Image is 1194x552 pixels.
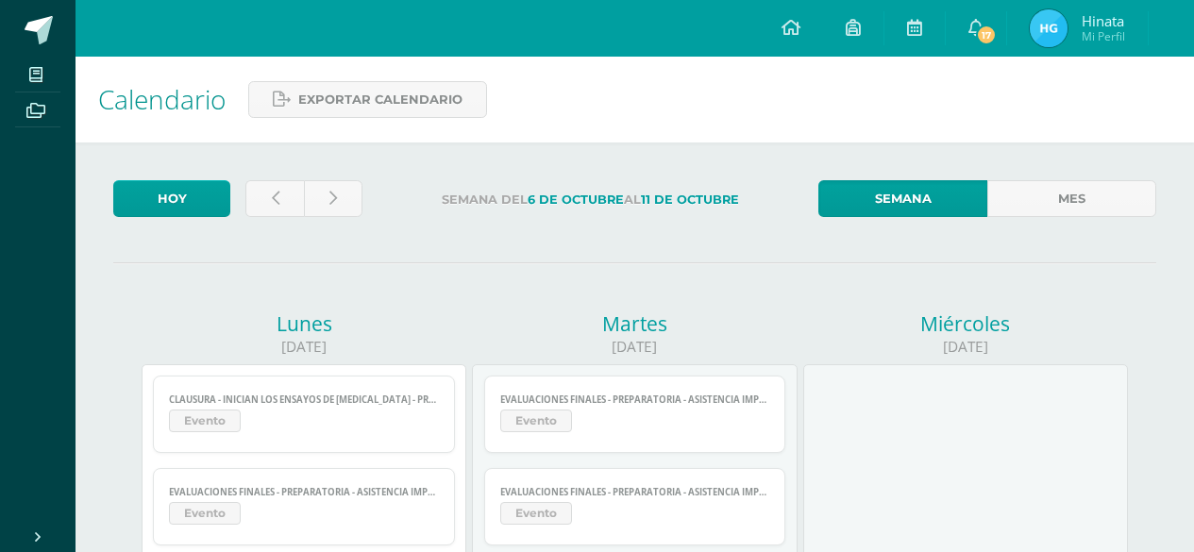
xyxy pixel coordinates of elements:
[153,468,455,545] a: Evaluaciones Finales - PREPARATORIA - ASISTENCIA IMPRESCINDIBLEEvento
[472,310,797,337] div: Martes
[378,180,803,219] label: Semana del al
[500,393,770,406] span: Evaluaciones Finales - PREPARATORIA - ASISTENCIA IMPRESCINDIBLE
[1082,11,1125,30] span: Hinata
[500,486,770,498] span: Evaluaciones Finales - PREPARATORIA - ASISTENCIA IMPRESCINDIBLE
[98,81,226,117] span: Calendario
[987,180,1156,217] a: Mes
[472,337,797,357] div: [DATE]
[528,192,624,207] strong: 6 de Octubre
[169,410,241,432] span: Evento
[818,180,987,217] a: Semana
[113,180,230,217] a: Hoy
[1030,9,1068,47] img: bc79a7f01ac6747297c8a492b00bb11c.png
[142,310,466,337] div: Lunes
[1082,28,1125,44] span: Mi Perfil
[169,486,439,498] span: Evaluaciones Finales - PREPARATORIA - ASISTENCIA IMPRESCINDIBLE
[484,376,786,453] a: Evaluaciones Finales - PREPARATORIA - ASISTENCIA IMPRESCINDIBLEEvento
[500,410,572,432] span: Evento
[142,337,466,357] div: [DATE]
[641,192,739,207] strong: 11 de Octubre
[169,393,439,406] span: CLAUSURA - Inician los Ensayos de [MEDICAL_DATA] - PREPRIMARIA
[500,502,572,525] span: Evento
[803,337,1128,357] div: [DATE]
[484,468,786,545] a: Evaluaciones Finales - PREPARATORIA - ASISTENCIA IMPRESCINDIBLEEvento
[153,376,455,453] a: CLAUSURA - Inician los Ensayos de [MEDICAL_DATA] - PREPRIMARIAEvento
[248,81,487,118] a: Exportar calendario
[803,310,1128,337] div: Miércoles
[169,502,241,525] span: Evento
[298,82,462,117] span: Exportar calendario
[976,25,997,45] span: 17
